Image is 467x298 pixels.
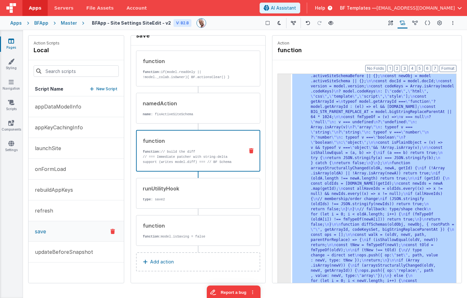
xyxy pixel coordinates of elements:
[173,19,191,27] div: V: 82.8
[31,124,83,131] p: appKeyCachingInfo
[449,19,457,27] button: Options
[143,137,239,145] div: function
[31,103,81,110] p: appDataModelInfo
[10,20,22,26] div: Apps
[31,228,46,235] p: save
[143,149,239,154] p: // build the diff
[61,20,77,26] div: Master
[143,154,239,211] p: // === Immediate patcher with string-delta support (writes model.diff) === // BF Schema Patcher —...
[34,41,60,46] p: Action Scripts
[143,197,151,201] strong: type
[278,46,374,55] h4: function
[143,70,161,74] strong: function:
[340,5,462,11] button: BF Templates — [EMAIL_ADDRESS][DOMAIN_NAME]
[143,112,151,116] strong: name
[394,65,400,72] button: 2
[340,5,376,11] span: BF Templates —
[417,65,423,72] button: 5
[54,5,73,11] span: Servers
[143,100,239,107] div: namedAction
[31,165,66,173] p: onFormLoad
[28,200,124,221] button: refresh
[365,65,386,72] button: No Folds
[28,138,124,159] button: launchSite
[143,112,239,117] p: : fixActiveSiteSchema
[197,19,206,28] img: 11ac31fe5dc3d0eff3fbbbf7b26fa6e1
[28,159,124,180] button: onFormLoad
[28,117,124,138] button: appKeyCachingInfo
[387,65,393,72] button: 1
[376,5,455,11] span: [EMAIL_ADDRESS][DOMAIN_NAME]
[34,20,48,26] div: BFApp
[401,65,408,72] button: 3
[35,86,63,92] h5: Script Name
[86,5,114,11] span: File Assets
[31,207,53,214] p: refresh
[424,65,431,72] button: 6
[143,69,239,80] p: if(model.readOnly || !model._colab.isOwner){ BF.actionsClear() }
[143,150,161,154] strong: function:
[315,5,325,11] span: Help
[34,46,60,55] h4: local
[432,65,438,72] button: 7
[143,197,239,202] p: : save2
[90,86,117,92] button: New Script
[409,65,415,72] button: 4
[92,20,171,25] h4: BFApp - Site Settings SiteEdit - v2
[96,86,117,92] p: New Script
[28,96,124,117] button: appDataModelInfo
[260,3,300,13] button: AI Assistant
[143,185,239,192] div: runUtilityHook
[136,31,232,40] h4: save
[278,41,456,46] p: Action
[439,65,456,72] button: Format
[271,5,296,11] span: AI Assistant
[143,235,161,238] strong: function:
[31,186,73,194] p: rebuildAppKeys
[28,180,124,200] button: rebuildAppKeys
[31,248,93,256] p: updateBeforeSnapshot
[136,252,260,271] button: Add action
[28,221,124,242] button: save
[28,242,124,262] button: updateBeforeSnapshot
[143,234,239,239] p: model.isSaving = false
[31,144,61,152] p: launchSite
[34,65,119,77] input: Search scripts
[150,258,174,266] p: Add action
[29,5,41,11] span: Apps
[143,57,239,65] div: function
[143,222,239,230] div: function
